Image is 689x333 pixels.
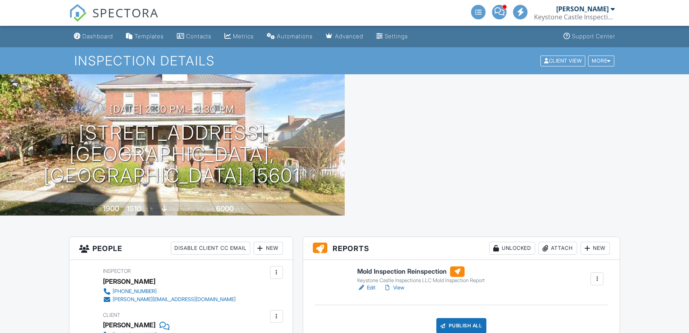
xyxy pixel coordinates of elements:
[103,319,155,331] div: [PERSON_NAME]
[174,29,215,44] a: Contacts
[216,204,234,213] div: 6000
[103,312,120,318] span: Client
[74,54,615,68] h1: Inspection Details
[580,242,610,255] div: New
[69,237,293,260] h3: People
[186,33,212,40] div: Contacts
[123,29,167,44] a: Templates
[357,284,375,292] a: Edit
[127,204,141,213] div: 1510
[357,266,485,284] a: Mold Inspection Reinspection Keystone Castle Inspections LLC Mold Inspection Report
[69,11,159,28] a: SPECTORA
[385,33,408,40] div: Settings
[233,33,254,40] div: Metrics
[93,206,102,212] span: Built
[373,29,411,44] a: Settings
[103,268,131,274] span: Inspector
[221,29,257,44] a: Metrics
[383,284,404,292] a: View
[277,33,313,40] div: Automations
[540,55,585,66] div: Client View
[560,29,618,44] a: Support Center
[82,33,113,40] div: Dashboard
[103,287,236,295] a: [PHONE_NUMBER]
[357,277,485,284] div: Keystone Castle Inspections LLC Mold Inspection Report
[69,4,87,22] img: The Best Home Inspection Software - Spectora
[540,57,587,63] a: Client View
[103,275,155,287] div: [PERSON_NAME]
[198,206,215,212] span: Lot Size
[71,29,116,44] a: Dashboard
[142,206,154,212] span: sq. ft.
[357,266,485,277] h6: Mold Inspection Reinspection
[489,242,535,255] div: Unlocked
[13,122,332,186] h1: [STREET_ADDRESS] [GEOGRAPHIC_DATA], [GEOGRAPHIC_DATA] 15601
[538,242,577,255] div: Attach
[171,242,250,255] div: Disable Client CC Email
[264,29,316,44] a: Automations (Advanced)
[113,288,157,295] div: [PHONE_NUMBER]
[110,104,235,115] h3: [DATE] 2:30 pm - 3:30 pm
[588,55,614,66] div: More
[113,296,236,303] div: [PERSON_NAME][EMAIL_ADDRESS][DOMAIN_NAME]
[134,33,164,40] div: Templates
[303,237,620,260] h3: Reports
[235,206,245,212] span: sq.ft.
[335,33,363,40] div: Advanced
[572,33,615,40] div: Support Center
[253,242,283,255] div: New
[534,13,615,21] div: Keystone Castle Inspections LLC
[92,4,159,21] span: SPECTORA
[103,204,119,213] div: 1900
[556,5,609,13] div: [PERSON_NAME]
[168,206,190,212] span: basement
[323,29,366,44] a: Advanced
[103,295,236,304] a: [PERSON_NAME][EMAIL_ADDRESS][DOMAIN_NAME]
